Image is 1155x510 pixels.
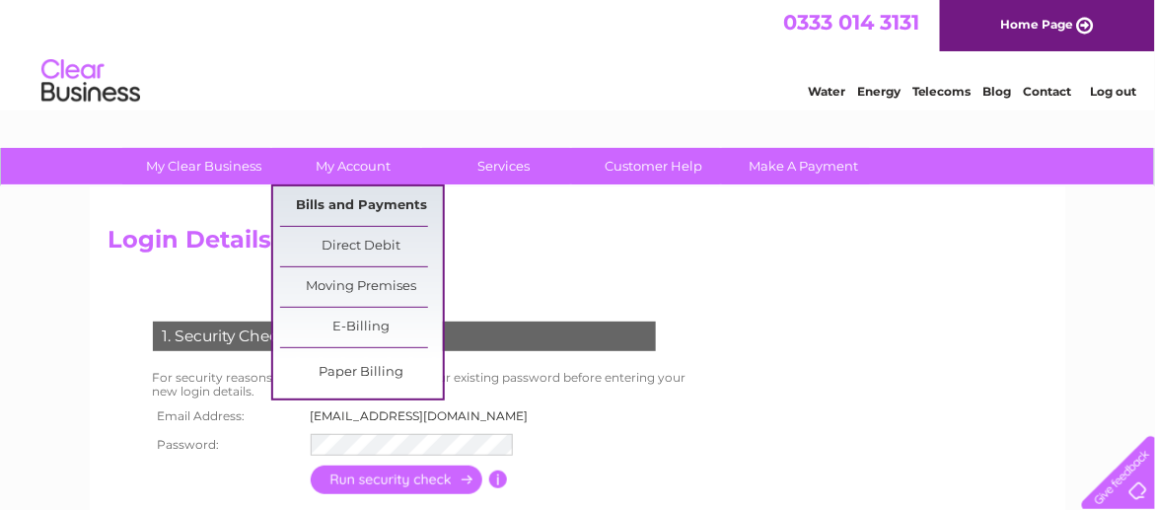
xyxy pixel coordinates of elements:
[306,403,545,429] td: [EMAIL_ADDRESS][DOMAIN_NAME]
[983,84,1012,99] a: Blog
[280,353,443,393] a: Paper Billing
[148,403,306,429] th: Email Address:
[112,11,1045,96] div: Clear Business is a trading name of Verastar Limited (registered in [GEOGRAPHIC_DATA] No. 3667643...
[148,366,708,403] td: For security reasons you will need to re-enter your existing password before entering your new lo...
[108,226,1047,263] h2: Login Details
[148,429,306,461] th: Password:
[572,148,735,184] a: Customer Help
[1090,84,1136,99] a: Log out
[422,148,585,184] a: Services
[722,148,885,184] a: Make A Payment
[280,186,443,226] a: Bills and Payments
[912,84,972,99] a: Telecoms
[40,51,141,111] img: logo.png
[857,84,901,99] a: Energy
[280,308,443,347] a: E-Billing
[280,227,443,266] a: Direct Debit
[153,322,656,351] div: 1. Security Check
[280,267,443,307] a: Moving Premises
[783,10,919,35] a: 0333 014 3131
[122,148,285,184] a: My Clear Business
[489,471,508,488] input: Information
[808,84,845,99] a: Water
[1024,84,1072,99] a: Contact
[272,148,435,184] a: My Account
